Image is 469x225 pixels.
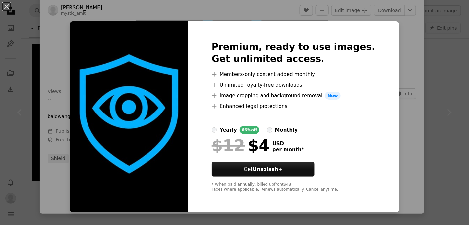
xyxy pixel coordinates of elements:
h2: Premium, ready to use images. Get unlimited access. [212,41,375,65]
li: Image cropping and background removal [212,92,375,100]
li: Enhanced legal protections [212,102,375,110]
span: USD [272,141,304,147]
span: $12 [212,137,245,154]
li: Unlimited royalty-free downloads [212,81,375,89]
li: Members-only content added monthly [212,70,375,78]
span: New [325,92,341,100]
input: yearly66%off [212,127,217,133]
span: per month * [272,147,304,153]
strong: Unsplash+ [253,166,282,172]
input: monthly [267,127,272,133]
div: $4 [212,137,270,154]
div: yearly [220,126,237,134]
div: monthly [275,126,298,134]
div: 66% off [240,126,259,134]
img: photo-1756364863179-685695bd3586 [70,21,188,212]
div: * When paid annually, billed upfront $48 Taxes where applicable. Renews automatically. Cancel any... [212,182,375,192]
a: GetUnsplash+ [212,162,315,177]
